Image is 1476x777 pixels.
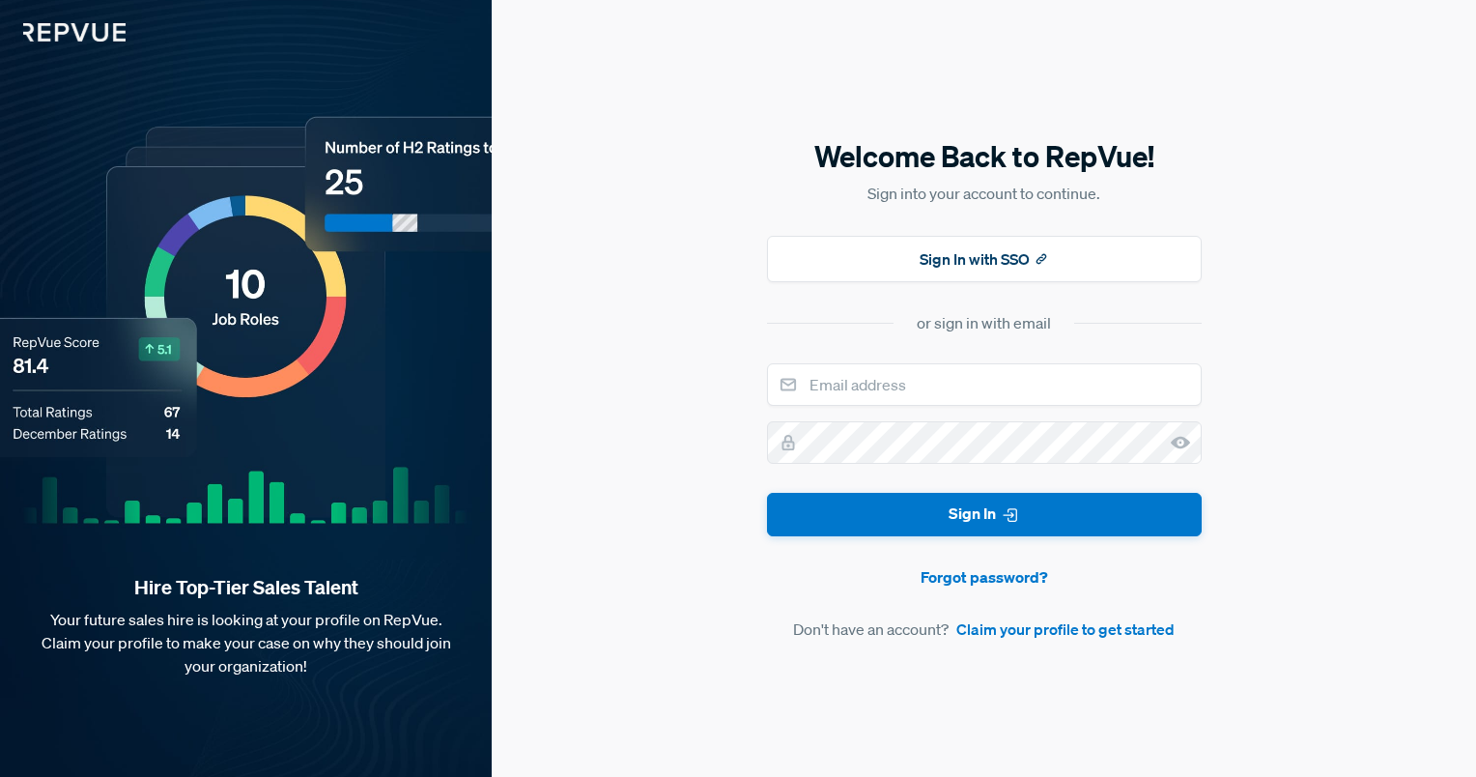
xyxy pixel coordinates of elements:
h5: Welcome Back to RepVue! [767,136,1202,177]
p: Sign into your account to continue. [767,182,1202,205]
a: Claim your profile to get started [956,618,1175,641]
input: Email address [767,363,1202,406]
p: Your future sales hire is looking at your profile on RepVue. Claim your profile to make your case... [31,608,461,677]
div: or sign in with email [917,311,1051,334]
a: Forgot password? [767,565,1202,589]
strong: Hire Top-Tier Sales Talent [31,575,461,600]
article: Don't have an account? [767,618,1202,641]
button: Sign In [767,493,1202,536]
button: Sign In with SSO [767,236,1202,282]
